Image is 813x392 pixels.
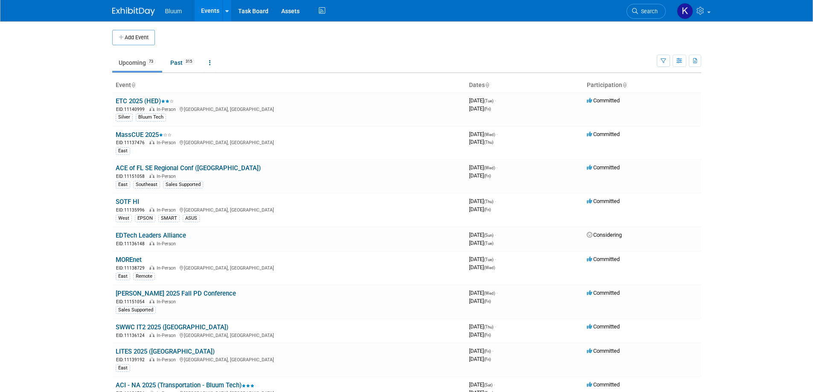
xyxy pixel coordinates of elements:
span: Search [638,8,658,15]
span: (Wed) [484,291,495,296]
div: East [116,364,130,372]
img: In-Person Event [149,299,154,303]
span: EID: 11136148 [116,241,148,246]
th: Participation [583,78,701,93]
a: ACI - NA 2025 (Transportation - Bluum Tech) [116,381,254,389]
span: (Tue) [484,257,493,262]
a: SWWC IT2 2025 ([GEOGRAPHIC_DATA]) [116,323,228,331]
a: MOREnet [116,256,142,264]
span: EID: 11136124 [116,333,148,338]
span: (Fri) [484,333,491,337]
a: EDTech Leaders Alliance [116,232,186,239]
span: [DATE] [469,356,491,362]
span: In-Person [157,299,178,305]
span: In-Person [157,207,178,213]
span: - [495,97,496,104]
img: In-Person Event [149,333,154,337]
span: Committed [587,164,620,171]
a: Search [627,4,666,19]
span: (Fri) [484,174,491,178]
th: Dates [466,78,583,93]
a: MassCUE 2025 [116,131,172,139]
span: EID: 11151054 [116,299,148,304]
span: (Thu) [484,140,493,145]
span: - [492,348,493,354]
img: In-Person Event [149,207,154,212]
span: (Wed) [484,132,495,137]
div: EPSON [135,215,155,222]
div: Silver [116,113,133,121]
span: - [495,323,496,330]
img: In-Person Event [149,265,154,270]
span: In-Person [157,241,178,247]
span: Committed [587,97,620,104]
a: ACE of FL SE Regional Conf ([GEOGRAPHIC_DATA]) [116,164,261,172]
span: Committed [587,290,620,296]
button: Add Event [112,30,155,45]
span: Bluum [165,8,182,15]
span: [DATE] [469,172,491,179]
span: [DATE] [469,290,498,296]
div: East [116,147,130,155]
span: 73 [146,58,156,65]
div: [GEOGRAPHIC_DATA], [GEOGRAPHIC_DATA] [116,139,462,146]
span: [DATE] [469,331,491,338]
span: 315 [183,58,195,65]
span: - [494,381,495,388]
span: (Fri) [484,349,491,354]
span: (Thu) [484,199,493,204]
span: (Fri) [484,357,491,362]
span: - [496,131,498,137]
span: Committed [587,381,620,388]
span: [DATE] [469,323,496,330]
span: - [495,232,496,238]
div: Remote [133,273,155,280]
span: Committed [587,131,620,137]
span: (Fri) [484,107,491,111]
span: [DATE] [469,97,496,104]
span: - [496,290,498,296]
span: (Fri) [484,207,491,212]
div: Southeast [133,181,160,189]
span: [DATE] [469,348,493,354]
a: [PERSON_NAME] 2025 Fall PD Conference [116,290,236,297]
span: In-Person [157,333,178,338]
span: (Tue) [484,241,493,246]
a: Past315 [164,55,201,71]
div: [GEOGRAPHIC_DATA], [GEOGRAPHIC_DATA] [116,356,462,363]
img: In-Person Event [149,357,154,361]
span: (Thu) [484,325,493,329]
span: EID: 11138729 [116,266,148,270]
img: Kellie Noller [677,3,693,19]
span: (Wed) [484,166,495,170]
span: [DATE] [469,240,493,246]
span: - [495,198,496,204]
span: (Tue) [484,99,493,103]
span: In-Person [157,357,178,363]
div: East [116,181,130,189]
img: In-Person Event [149,107,154,111]
span: [DATE] [469,298,491,304]
span: Committed [587,348,620,354]
span: [DATE] [469,206,491,212]
span: [DATE] [469,105,491,112]
span: [DATE] [469,164,498,171]
img: In-Person Event [149,241,154,245]
div: [GEOGRAPHIC_DATA], [GEOGRAPHIC_DATA] [116,264,462,271]
a: SOTF HI [116,198,139,206]
span: Committed [587,198,620,204]
span: [DATE] [469,139,493,145]
div: Bluum Tech [136,113,166,121]
span: (Fri) [484,299,491,304]
th: Event [112,78,466,93]
img: In-Person Event [149,140,154,144]
span: In-Person [157,174,178,179]
div: Sales Supported [116,306,156,314]
a: Upcoming73 [112,55,162,71]
div: [GEOGRAPHIC_DATA], [GEOGRAPHIC_DATA] [116,105,462,113]
a: LITES 2025 ([GEOGRAPHIC_DATA]) [116,348,215,355]
span: [DATE] [469,381,495,388]
span: EID: 11140999 [116,107,148,112]
span: Considering [587,232,622,238]
span: (Sat) [484,383,492,387]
